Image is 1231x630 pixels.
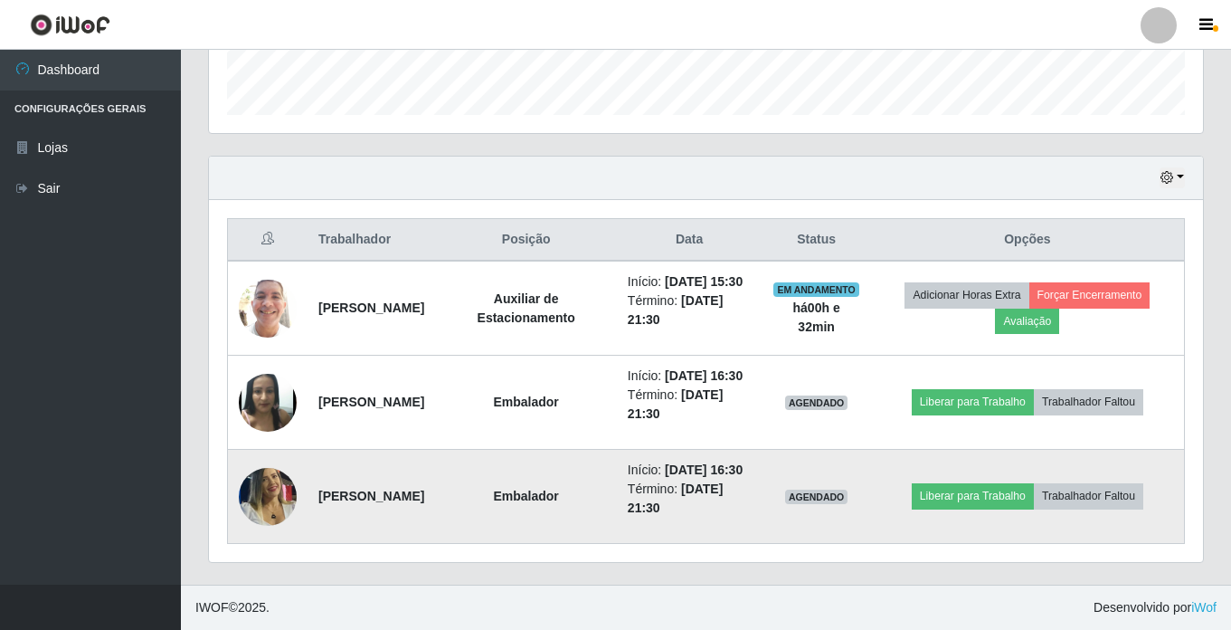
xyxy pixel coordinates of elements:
[195,598,270,617] span: © 2025 .
[239,367,297,438] img: 1732819988000.jpeg
[1191,600,1217,615] a: iWof
[318,395,424,409] strong: [PERSON_NAME]
[1029,282,1151,308] button: Forçar Encerramento
[628,480,752,518] li: Término:
[493,395,558,409] strong: Embalador
[785,490,848,504] span: AGENDADO
[308,219,435,262] th: Trabalhador
[318,489,424,503] strong: [PERSON_NAME]
[195,600,229,615] span: IWOF
[995,309,1059,334] button: Avaliação
[628,461,752,480] li: Início:
[1094,598,1217,617] span: Desenvolvido por
[912,389,1034,415] button: Liberar para Trabalho
[478,291,575,325] strong: Auxiliar de Estacionamento
[628,367,752,386] li: Início:
[239,454,297,538] img: 1733239406405.jpeg
[912,483,1034,509] button: Liberar para Trabalho
[30,14,110,36] img: CoreUI Logo
[904,282,1028,308] button: Adicionar Horas Extra
[665,368,743,383] time: [DATE] 16:30
[239,270,297,347] img: 1753350914768.jpeg
[617,219,762,262] th: Data
[793,301,840,334] strong: há 00 h e 32 min
[762,219,870,262] th: Status
[773,282,859,297] span: EM ANDAMENTO
[628,386,752,424] li: Término:
[785,396,848,410] span: AGENDADO
[871,219,1185,262] th: Opções
[665,274,743,289] time: [DATE] 15:30
[318,301,424,315] strong: [PERSON_NAME]
[665,463,743,477] time: [DATE] 16:30
[1034,389,1143,415] button: Trabalhador Faltou
[628,272,752,291] li: Início:
[1034,483,1143,509] button: Trabalhador Faltou
[493,489,558,503] strong: Embalador
[435,219,616,262] th: Posição
[628,291,752,329] li: Término:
